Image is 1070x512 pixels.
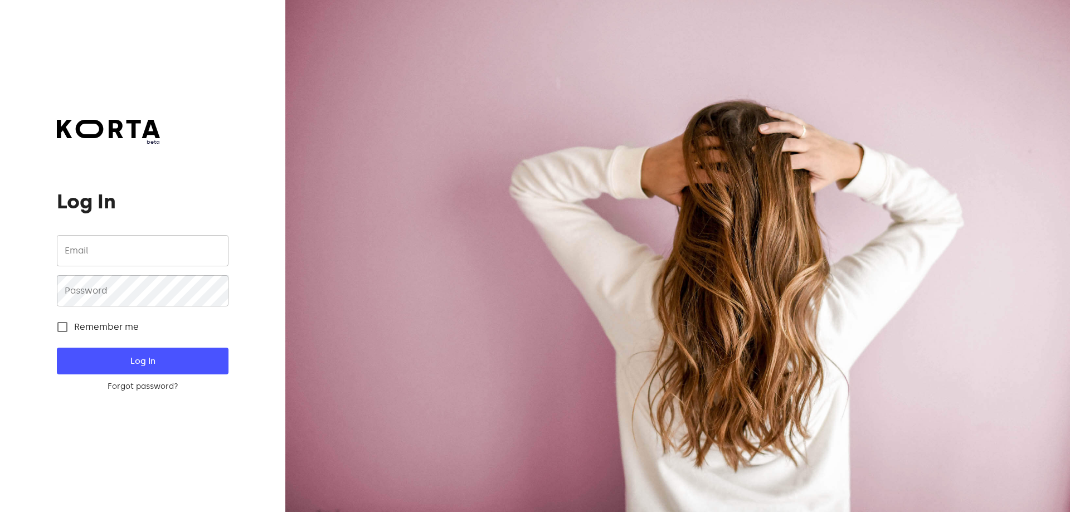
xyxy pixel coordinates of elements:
button: Log In [57,348,228,374]
a: Forgot password? [57,381,228,392]
img: Korta [57,120,160,138]
span: beta [57,138,160,146]
span: Log In [75,354,210,368]
h1: Log In [57,191,228,213]
span: Remember me [74,320,139,334]
a: beta [57,120,160,146]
